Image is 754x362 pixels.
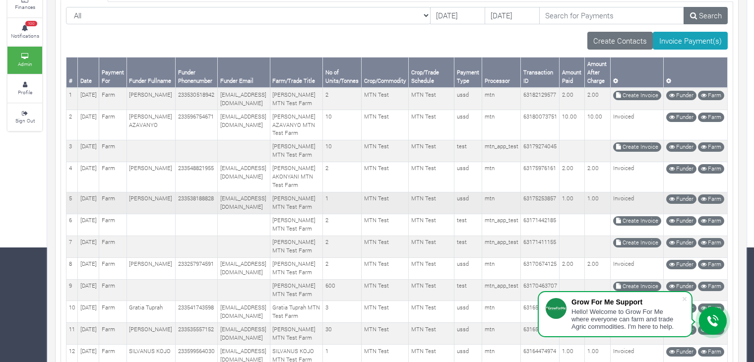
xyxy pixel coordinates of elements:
td: Gratia Tuprah MTN Test Farm [270,301,323,323]
td: mtn [482,162,521,192]
td: Invoiced [611,162,664,192]
td: MTN Test [409,140,454,162]
td: 233548821955 [176,162,218,192]
td: [PERSON_NAME] AZAVANYO MTN Test Farm [270,110,323,140]
td: MTN Test [362,110,409,140]
td: Farm [99,301,127,323]
td: 233596754671 [176,110,218,140]
td: 63179274045 [521,140,560,162]
th: Transaction ID [521,58,560,88]
td: 1 [323,192,362,214]
a: Funder [666,194,696,204]
td: MTN Test [362,214,409,236]
td: 233530518942 [176,88,218,110]
td: [PERSON_NAME] MTN Test Farm [270,88,323,110]
td: [EMAIL_ADDRESS][DOMAIN_NAME] [218,323,270,345]
td: 233538188828 [176,192,218,214]
td: [EMAIL_ADDRESS][DOMAIN_NAME] [218,301,270,323]
td: Farm [99,214,127,236]
th: Payment Type [454,58,482,88]
input: Search for Payments [539,7,685,25]
td: Farm [99,192,127,214]
td: 2.00 [560,88,585,110]
td: [DATE] [78,323,99,345]
td: [DATE] [78,162,99,192]
th: Crop/Commodity [362,58,409,88]
td: MTN Test [409,236,454,257]
td: MTN Test [409,279,454,301]
a: Farm [698,238,724,247]
td: [DATE] [78,214,99,236]
td: MTN Test [362,140,409,162]
span: 100 [25,21,37,27]
td: ussd [454,88,482,110]
td: MTN Test [409,323,454,345]
a: Invoice Payment(s) [653,32,728,50]
td: MTN Test [409,214,454,236]
td: 2.00 [560,162,585,192]
td: mtn_app_test [482,214,521,236]
td: 2 [323,162,362,192]
td: 2 [323,214,362,236]
td: 1 [66,88,78,110]
td: [DATE] [78,192,99,214]
small: Admin [18,60,32,67]
td: 1.00 [560,192,585,214]
th: Funder Fullname [126,58,176,88]
td: 63175253857 [521,192,560,214]
small: Sign Out [15,117,35,124]
td: [PERSON_NAME] MTN Test Farm [270,214,323,236]
td: Invoiced [611,257,664,279]
td: [DATE] [78,110,99,140]
a: Create Invoice [613,282,661,291]
td: 1.00 [585,192,611,214]
a: Farm [698,194,724,204]
small: Notifications [11,32,39,39]
td: 7 [66,236,78,257]
td: [PERSON_NAME] MTN Test Farm [270,323,323,345]
td: MTN Test [362,279,409,301]
a: Farm [698,347,724,357]
td: 2.00 [560,257,585,279]
td: 30 [323,323,362,345]
a: Farm [698,142,724,152]
small: Finances [15,3,35,10]
td: Gratia Tuprah [126,301,176,323]
td: [PERSON_NAME] [126,323,176,345]
td: test [454,140,482,162]
td: [EMAIL_ADDRESS][DOMAIN_NAME] [218,192,270,214]
td: 2 [323,88,362,110]
th: Funder Email [218,58,270,88]
td: 4 [66,162,78,192]
td: [PERSON_NAME] MTN Test Farm [270,140,323,162]
a: Funder [666,282,696,291]
a: Search [684,7,728,25]
td: ussd [454,162,482,192]
a: Funder [666,164,696,174]
th: # [66,58,78,88]
a: Funder [666,216,696,226]
a: Admin [7,47,42,74]
a: Funder [666,113,696,122]
td: 233541743598 [176,301,218,323]
td: MTN Test [409,257,454,279]
td: [PERSON_NAME] MTN Test Farm [270,236,323,257]
td: Invoiced [611,110,664,140]
td: 8 [66,257,78,279]
td: Farm [99,323,127,345]
th: Processor [482,58,521,88]
td: [EMAIL_ADDRESS][DOMAIN_NAME] [218,110,270,140]
a: Funder [666,347,696,357]
td: 233257974591 [176,257,218,279]
td: 600 [323,279,362,301]
td: [PERSON_NAME] [126,192,176,214]
td: mtn [482,257,521,279]
td: [EMAIL_ADDRESS][DOMAIN_NAME] [218,257,270,279]
th: Farm/Trade Title [270,58,323,88]
td: MTN Test [362,323,409,345]
td: mtn [482,110,521,140]
td: Farm [99,279,127,301]
small: Profile [18,89,32,96]
td: 5 [66,192,78,214]
td: 2.00 [585,162,611,192]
